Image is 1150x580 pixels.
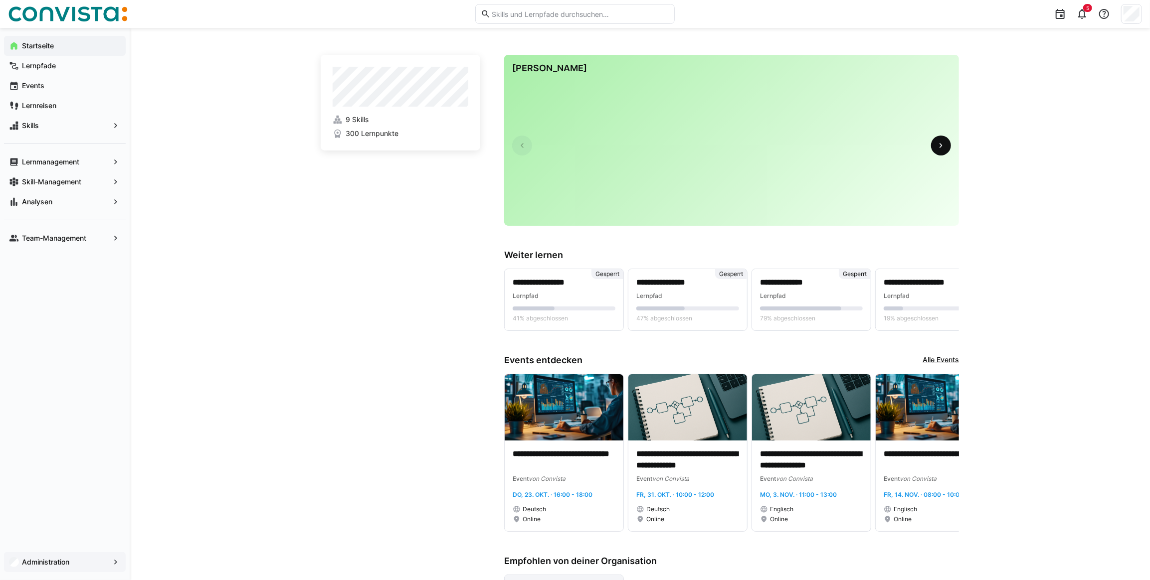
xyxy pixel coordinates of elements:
span: Mo, 3. Nov. · 11:00 - 13:00 [760,491,837,498]
span: Event [760,475,776,482]
span: von Convista [900,475,937,482]
span: Lernpfad [760,292,786,299]
span: Fr, 14. Nov. · 08:00 - 10:00 [884,491,963,498]
h3: Events entdecken [504,355,582,366]
span: Deutsch [646,505,670,513]
span: Englisch [770,505,793,513]
span: 9 Skills [346,115,369,125]
span: Gesperrt [719,270,743,278]
a: 9 Skills [333,115,468,125]
img: image [876,374,994,441]
span: Fr, 31. Okt. · 10:00 - 12:00 [636,491,714,498]
img: image [752,374,871,441]
span: Englisch [894,505,917,513]
img: image [628,374,747,441]
span: Lernpfad [513,292,539,299]
span: 5 [1086,5,1089,11]
span: Online [894,515,912,523]
span: Deutsch [523,505,546,513]
input: Skills und Lernpfade durchsuchen… [491,9,669,18]
h3: Weiter lernen [504,250,959,261]
a: Alle Events [923,355,959,366]
span: 41% abgeschlossen [513,314,568,322]
h3: Empfohlen von deiner Organisation [504,556,959,567]
span: Lernpfad [636,292,662,299]
span: Event [513,475,529,482]
span: von Convista [776,475,813,482]
span: Gesperrt [843,270,867,278]
span: Do, 23. Okt. · 16:00 - 18:00 [513,491,592,498]
span: Online [770,515,788,523]
span: von Convista [652,475,689,482]
span: 47% abgeschlossen [636,314,692,322]
span: 300 Lernpunkte [346,129,398,139]
span: von Convista [529,475,566,482]
span: 19% abgeschlossen [884,314,939,322]
span: Online [523,515,541,523]
span: Event [884,475,900,482]
span: Online [646,515,664,523]
span: 79% abgeschlossen [760,314,815,322]
span: Event [636,475,652,482]
span: Lernpfad [884,292,910,299]
img: image [505,374,623,441]
h3: [PERSON_NAME] [512,63,951,74]
span: Gesperrt [595,270,619,278]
